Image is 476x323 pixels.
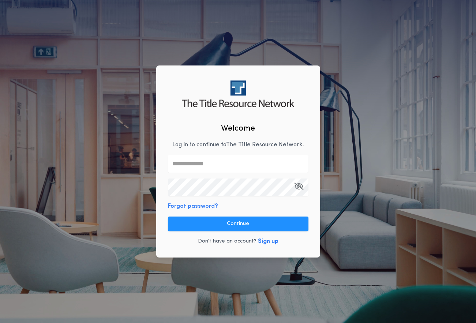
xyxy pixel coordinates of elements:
[172,140,304,149] p: Log in to continue to The Title Resource Network .
[168,179,308,196] input: Open Keeper Popup
[258,237,278,246] button: Sign up
[168,217,308,231] button: Continue
[168,202,218,211] button: Forgot password?
[294,179,303,196] button: Open Keeper Popup
[198,238,256,245] p: Don't have an account?
[182,80,294,107] img: logo
[221,123,255,135] h2: Welcome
